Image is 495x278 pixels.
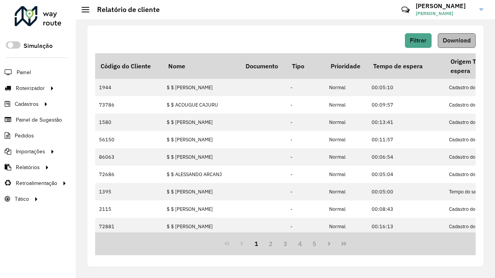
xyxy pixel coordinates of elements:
td: $ $ [PERSON_NAME] [163,183,240,200]
h3: [PERSON_NAME] [416,2,474,10]
td: 00:05:00 [368,183,445,200]
td: Normal [325,183,368,200]
td: Normal [325,114,368,131]
td: Normal [325,218,368,235]
th: Tempo de espera [368,53,445,79]
td: 00:09:57 [368,96,445,114]
td: 00:08:43 [368,200,445,218]
td: $ $ ACOUGUE CAJURU [163,96,240,114]
th: Nome [163,53,240,79]
td: 00:11:57 [368,131,445,148]
td: 86063 [95,148,163,166]
button: Filtrar [405,33,432,48]
td: $ $ [PERSON_NAME] [163,114,240,131]
td: 1944 [95,79,163,96]
label: Simulação [24,41,53,51]
td: - [287,114,325,131]
h2: Relatório de cliente [89,5,160,14]
button: Download [438,33,476,48]
span: Cadastros [15,100,39,108]
td: 72686 [95,166,163,183]
td: 56150 [95,131,163,148]
td: - [287,131,325,148]
button: Last Page [336,236,351,251]
button: 5 [307,236,322,251]
td: - [287,200,325,218]
td: Normal [325,79,368,96]
td: - [287,96,325,114]
td: 2115 [95,200,163,218]
td: $ $ [PERSON_NAME] [163,79,240,96]
span: Relatórios [16,163,40,171]
td: $ $ [PERSON_NAME] [163,218,240,235]
td: 00:16:13 [368,218,445,235]
span: Painel de Sugestão [16,116,62,124]
span: Importações [16,147,45,156]
td: - [287,183,325,200]
td: 73786 [95,96,163,114]
th: Documento [240,53,287,79]
span: Tático [15,195,29,203]
th: Código do Cliente [95,53,163,79]
span: Download [443,37,471,44]
td: Normal [325,166,368,183]
td: $ $ [PERSON_NAME] [163,200,240,218]
span: [PERSON_NAME] [416,10,474,17]
td: Normal [325,148,368,166]
td: $ $ [PERSON_NAME] [163,131,240,148]
td: 72881 [95,218,163,235]
td: 1580 [95,114,163,131]
button: 1 [249,236,264,251]
span: Roteirizador [16,84,45,92]
button: 3 [278,236,293,251]
span: Filtrar [410,37,427,44]
th: Prioridade [325,53,368,79]
span: Pedidos [15,132,34,140]
td: Normal [325,131,368,148]
td: $ $ [PERSON_NAME] [163,148,240,166]
a: Contato Rápido [397,2,414,18]
td: 00:05:10 [368,79,445,96]
td: 00:05:04 [368,166,445,183]
td: - [287,218,325,235]
td: - [287,79,325,96]
span: Painel [17,68,31,76]
button: Next Page [322,236,336,251]
td: 00:06:54 [368,148,445,166]
span: Retroalimentação [16,179,57,187]
td: Normal [325,200,368,218]
td: 00:13:41 [368,114,445,131]
button: 2 [263,236,278,251]
td: - [287,148,325,166]
button: 4 [293,236,307,251]
td: $ $ ALESSANDO ARCANJ [163,166,240,183]
td: 1395 [95,183,163,200]
td: - [287,166,325,183]
td: Normal [325,96,368,114]
th: Tipo [287,53,325,79]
